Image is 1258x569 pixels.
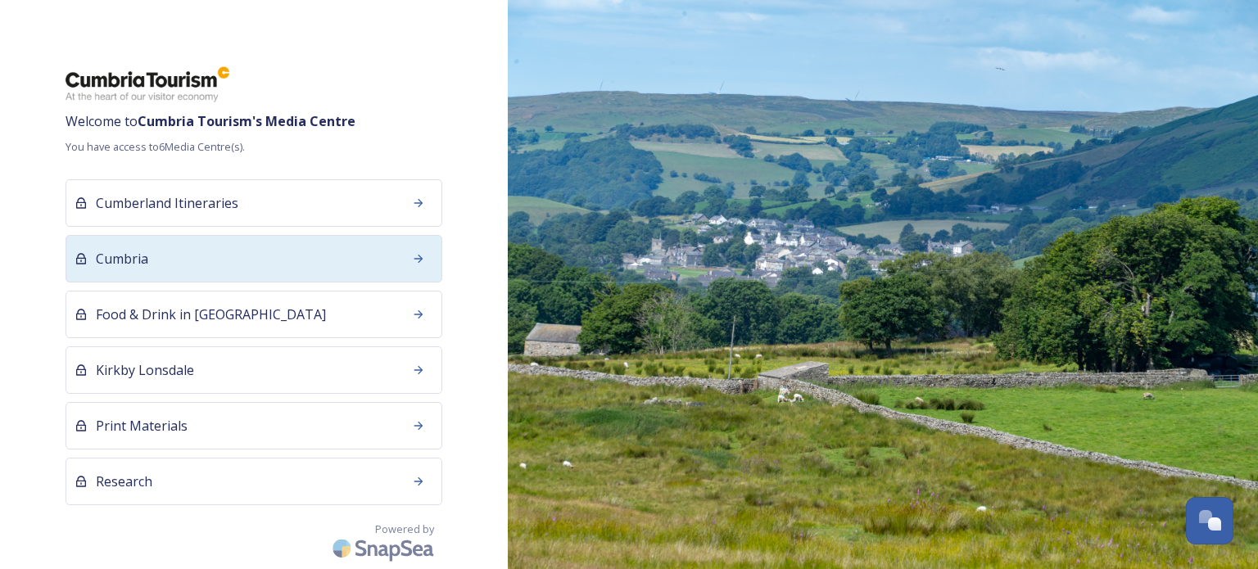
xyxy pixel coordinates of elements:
span: Cumberland Itineraries [96,193,238,213]
span: Food & Drink in [GEOGRAPHIC_DATA] [96,305,326,324]
a: Cumberland Itineraries [66,179,442,235]
a: Research [66,458,442,513]
span: You have access to 6 Media Centre(s). [66,139,442,155]
strong: Cumbria Tourism 's Media Centre [138,112,355,130]
span: Welcome to [66,111,442,131]
span: Research [96,472,152,491]
span: Print Materials [96,416,188,436]
span: Cumbria [96,249,148,269]
button: Open Chat [1186,497,1233,544]
a: Cumbria [66,235,442,291]
a: Kirkby Lonsdale [66,346,442,402]
a: Print Materials [66,402,442,458]
span: Powered by [375,522,434,537]
img: SnapSea Logo [328,529,442,567]
img: ct_logo.png [66,65,229,103]
span: Kirkby Lonsdale [96,360,194,380]
a: Food & Drink in [GEOGRAPHIC_DATA] [66,291,442,346]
